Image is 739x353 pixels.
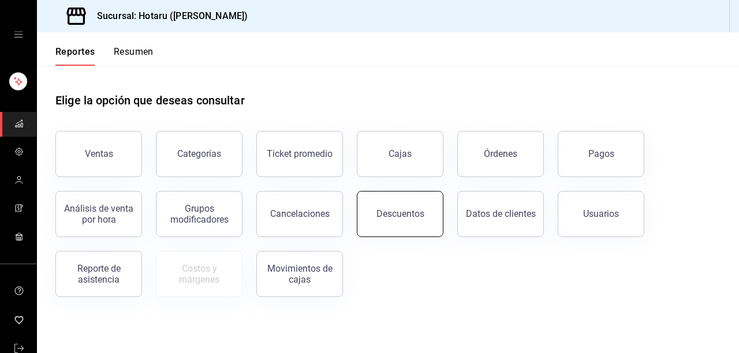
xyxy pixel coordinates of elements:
div: Ventas [85,148,113,159]
div: Pagos [588,148,614,159]
div: Categorías [177,148,221,159]
button: open drawer [14,30,23,39]
button: Ventas [55,131,142,177]
div: Cajas [389,148,412,159]
button: Órdenes [457,131,544,177]
button: Movimientos de cajas [256,251,343,297]
button: Descuentos [357,191,443,237]
div: Descuentos [376,208,424,219]
button: Análisis de venta por hora [55,191,142,237]
div: Ticket promedio [267,148,333,159]
div: Usuarios [583,208,619,219]
button: Reportes [55,46,95,66]
button: Categorías [156,131,242,177]
button: Pagos [558,131,644,177]
button: Usuarios [558,191,644,237]
div: Datos de clientes [466,208,536,219]
button: Ticket promedio [256,131,343,177]
div: Costos y márgenes [163,263,235,285]
button: Resumen [114,46,154,66]
button: Contrata inventarios para ver este reporte [156,251,242,297]
button: Datos de clientes [457,191,544,237]
div: Órdenes [484,148,517,159]
button: Reporte de asistencia [55,251,142,297]
button: Cajas [357,131,443,177]
button: Grupos modificadores [156,191,242,237]
h1: Elige la opción que deseas consultar [55,92,245,109]
div: Cancelaciones [270,208,330,219]
div: navigation tabs [55,46,154,66]
div: Análisis de venta por hora [63,203,135,225]
div: Grupos modificadores [163,203,235,225]
h3: Sucursal: Hotaru ([PERSON_NAME]) [88,9,248,23]
div: Movimientos de cajas [264,263,335,285]
button: Cancelaciones [256,191,343,237]
div: Reporte de asistencia [63,263,135,285]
